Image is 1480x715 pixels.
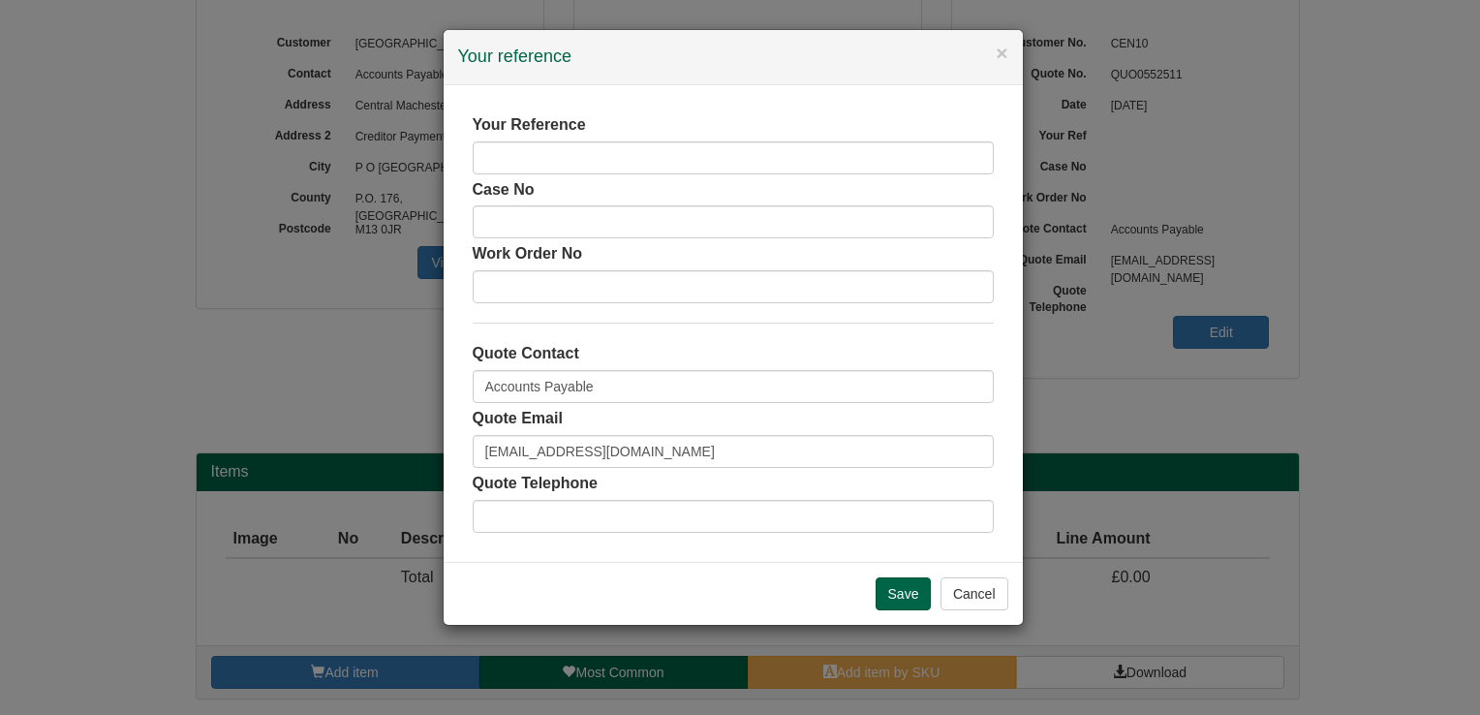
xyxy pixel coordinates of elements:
label: Quote Telephone [473,473,598,495]
label: Quote Contact [473,343,579,365]
h4: Your reference [458,45,1008,70]
label: Your Reference [473,114,586,137]
button: × [996,43,1007,63]
button: Cancel [940,577,1008,610]
input: Save [876,577,932,610]
label: Work Order No [473,243,583,265]
label: Quote Email [473,408,563,430]
label: Case No [473,179,535,202]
